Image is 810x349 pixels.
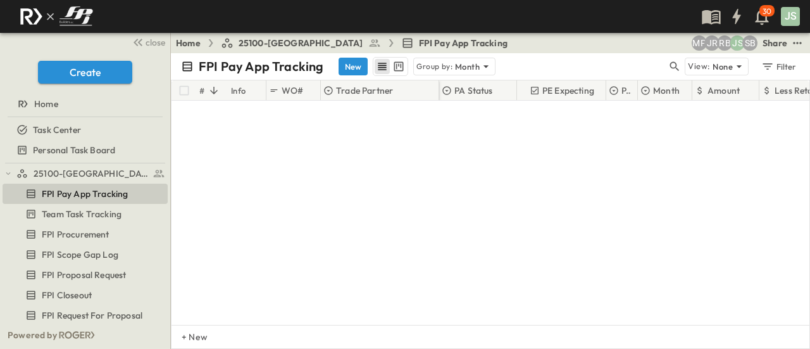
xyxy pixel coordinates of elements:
a: Home [176,37,201,49]
p: PA Status [454,84,493,97]
p: PE Expecting [542,84,594,97]
button: close [127,33,168,51]
span: close [146,36,165,49]
p: FPI Pay App Tracking [199,58,323,75]
a: FPI Pay App Tracking [401,37,508,49]
div: Personal Task Boardtest [3,140,168,160]
span: Team Task Tracking [42,208,121,220]
div: table view [373,57,408,76]
div: FPI Scope Gap Logtest [3,244,168,265]
button: kanban view [390,59,406,74]
a: FPI Request For Proposal [3,307,165,324]
div: 25100-Vanguard Prep Schooltest [3,163,168,184]
a: 25100-Vanguard Prep School [16,165,165,182]
div: Info [228,80,266,101]
p: Amount [707,84,740,97]
div: Team Task Trackingtest [3,204,168,224]
a: Personal Task Board [3,141,165,159]
span: Personal Task Board [33,144,115,156]
nav: breadcrumbs [176,37,515,49]
p: + New [182,331,189,343]
span: 25100-[GEOGRAPHIC_DATA] [239,37,363,49]
a: 25100-[GEOGRAPHIC_DATA] [221,37,381,49]
div: FPI Proposal Requesttest [3,265,168,285]
span: FPI Proposal Request [42,269,126,281]
div: Monica Pruteanu (mpruteanu@fpibuilders.com) [692,35,707,51]
span: FPI Pay App Tracking [419,37,508,49]
a: Task Center [3,121,165,139]
a: FPI Scope Gap Log [3,246,165,263]
p: Trade Partner [336,84,393,97]
p: Month [653,84,680,97]
div: Jayden Ramirez (jramirez@fpibuilders.com) [704,35,720,51]
span: FPI Request For Proposal [42,309,142,322]
p: Month [455,60,480,73]
p: Group by: [416,60,452,73]
span: FPI Pay App Tracking [42,187,128,200]
span: FPI Closeout [42,289,92,301]
div: Filter [761,60,797,73]
a: Home [3,95,165,113]
p: None [713,60,733,73]
a: FPI Proposal Request [3,266,165,284]
span: 25100-Vanguard Prep School [34,167,149,180]
button: row view [375,59,390,74]
span: FPI Scope Gap Log [42,248,118,261]
div: Info [231,73,246,108]
div: FPI Pay App Trackingtest [3,184,168,204]
div: Jesse Sullivan (jsullivan@fpibuilders.com) [730,35,745,51]
p: WO# [282,84,304,97]
button: Filter [756,58,800,75]
div: # [197,80,228,101]
button: New [339,58,368,75]
button: Sort [207,84,221,98]
div: FPI Procurementtest [3,224,168,244]
a: FPI Procurement [3,225,165,243]
a: Team Task Tracking [3,205,165,223]
a: FPI Pay App Tracking [3,185,165,203]
div: Regina Barnett (rbarnett@fpibuilders.com) [717,35,732,51]
a: FPI Closeout [3,286,165,304]
div: Share [763,37,787,49]
p: PA # [621,84,631,97]
button: Create [38,61,132,84]
p: View: [688,60,710,73]
div: Sterling Barnett (sterling@fpibuilders.com) [742,35,757,51]
div: FPI Request For Proposaltest [3,305,168,326]
span: Home [34,98,58,110]
span: FPI Procurement [42,228,109,241]
div: JS [781,7,800,26]
p: 30 [763,6,771,16]
button: JS [780,6,801,27]
div: # [199,73,204,108]
span: Task Center [33,124,81,136]
div: FPI Closeouttest [3,285,168,305]
img: c8d7d1ed905e502e8f77bf7063faec64e13b34fdb1f2bdd94b0e311fc34f8000.png [15,3,97,30]
button: test [790,35,805,51]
